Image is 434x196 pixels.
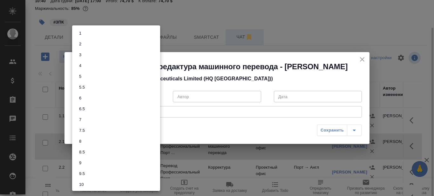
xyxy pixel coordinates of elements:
button: 7 [77,116,83,123]
button: 9.5 [77,170,87,177]
button: 10 [77,181,85,188]
button: 5 [77,73,83,80]
button: 7.5 [77,127,87,134]
button: 8 [77,138,83,145]
button: 4 [77,62,83,69]
button: 1 [77,30,83,37]
button: 8.5 [77,149,87,156]
button: 3 [77,51,83,58]
button: 6.5 [77,105,87,112]
button: 6 [77,95,83,102]
button: 2 [77,41,83,48]
button: 5.5 [77,84,87,91]
button: 9 [77,159,83,166]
